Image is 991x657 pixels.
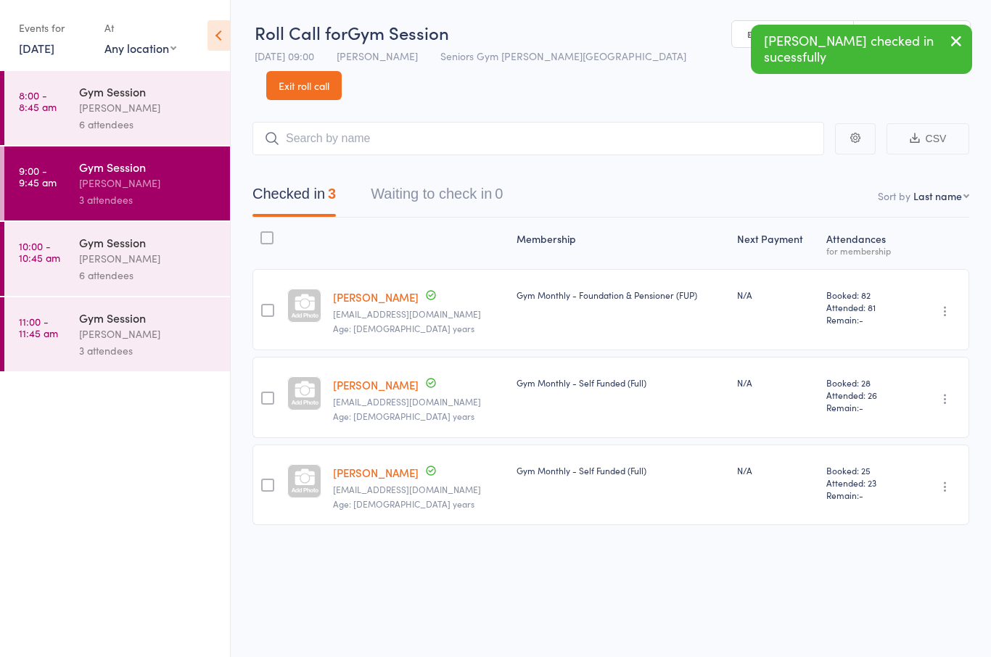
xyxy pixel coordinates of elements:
[887,123,969,154] button: CSV
[255,49,314,63] span: [DATE] 09:00
[333,322,474,334] span: Age: [DEMOGRAPHIC_DATA] years
[104,16,176,40] div: At
[859,401,863,413] span: -
[333,397,505,407] small: csbushell@hotmail.com
[333,484,505,495] small: tjbushell555@gmail.com
[252,178,336,217] button: Checked in3
[731,224,821,263] div: Next Payment
[79,310,218,326] div: Gym Session
[19,40,54,56] a: [DATE]
[333,465,419,480] a: [PERSON_NAME]
[79,99,218,116] div: [PERSON_NAME]
[517,464,726,476] div: Gym Monthly - Self Funded (Full)
[266,71,342,100] a: Exit roll call
[79,342,218,359] div: 3 attendees
[4,146,230,220] a: 9:00 -9:45 amGym Session[PERSON_NAME]3 attendees
[19,16,90,40] div: Events for
[79,267,218,284] div: 6 attendees
[333,410,474,422] span: Age: [DEMOGRAPHIC_DATA] years
[104,40,176,56] div: Any location
[826,289,902,301] span: Booked: 82
[737,289,815,301] div: N/A
[4,222,230,296] a: 10:00 -10:45 amGym Session[PERSON_NAME]6 attendees
[79,159,218,175] div: Gym Session
[737,464,815,476] div: N/A
[826,313,902,326] span: Remain:
[252,122,824,155] input: Search by name
[333,309,505,319] small: ams5chris@gmail.com
[826,464,902,476] span: Booked: 25
[333,377,419,392] a: [PERSON_NAME]
[19,240,60,263] time: 10:00 - 10:45 am
[19,89,57,112] time: 8:00 - 8:45 am
[371,178,503,217] button: Waiting to check in0
[511,224,732,263] div: Membership
[913,189,962,203] div: Last name
[826,301,902,313] span: Attended: 81
[826,389,902,401] span: Attended: 26
[826,401,902,413] span: Remain:
[826,489,902,501] span: Remain:
[821,224,908,263] div: Atten­dances
[737,376,815,389] div: N/A
[878,189,910,203] label: Sort by
[517,376,726,389] div: Gym Monthly - Self Funded (Full)
[328,186,336,202] div: 3
[440,49,686,63] span: Seniors Gym [PERSON_NAME][GEOGRAPHIC_DATA]
[79,234,218,250] div: Gym Session
[255,20,348,44] span: Roll Call for
[79,191,218,208] div: 3 attendees
[19,165,57,188] time: 9:00 - 9:45 am
[4,297,230,371] a: 11:00 -11:45 amGym Session[PERSON_NAME]3 attendees
[859,489,863,501] span: -
[4,71,230,145] a: 8:00 -8:45 amGym Session[PERSON_NAME]6 attendees
[495,186,503,202] div: 0
[79,83,218,99] div: Gym Session
[826,376,902,389] span: Booked: 28
[348,20,449,44] span: Gym Session
[333,497,474,510] span: Age: [DEMOGRAPHIC_DATA] years
[333,289,419,305] a: [PERSON_NAME]
[826,476,902,489] span: Attended: 23
[79,250,218,267] div: [PERSON_NAME]
[19,315,58,339] time: 11:00 - 11:45 am
[79,116,218,133] div: 6 attendees
[517,289,726,301] div: Gym Monthly - Foundation & Pensioner (FUP)
[859,313,863,326] span: -
[337,49,418,63] span: [PERSON_NAME]
[79,175,218,191] div: [PERSON_NAME]
[751,25,972,74] div: [PERSON_NAME] checked in sucessfully
[826,246,902,255] div: for membership
[79,326,218,342] div: [PERSON_NAME]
